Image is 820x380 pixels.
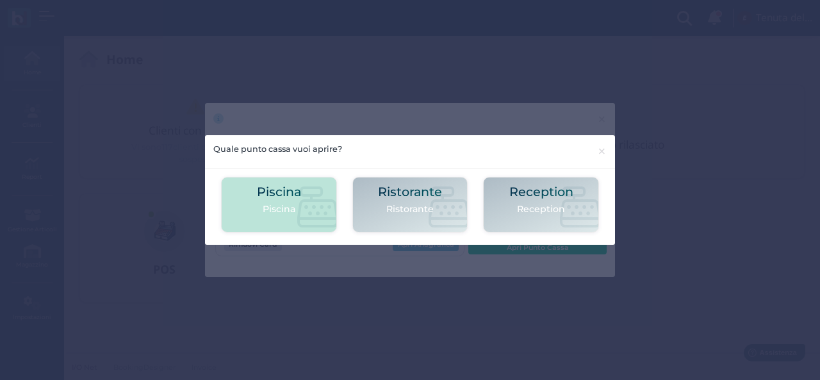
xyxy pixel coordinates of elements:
h2: Piscina [257,185,301,199]
p: Ristorante [378,202,442,216]
p: Piscina [257,202,301,216]
p: Reception [509,202,573,216]
h2: Reception [509,185,573,199]
h2: Ristorante [378,185,442,199]
span: × [597,143,607,160]
span: Assistenza [38,10,85,20]
button: Close [589,135,615,168]
h5: Quale punto cassa vuoi aprire? [213,143,342,155]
